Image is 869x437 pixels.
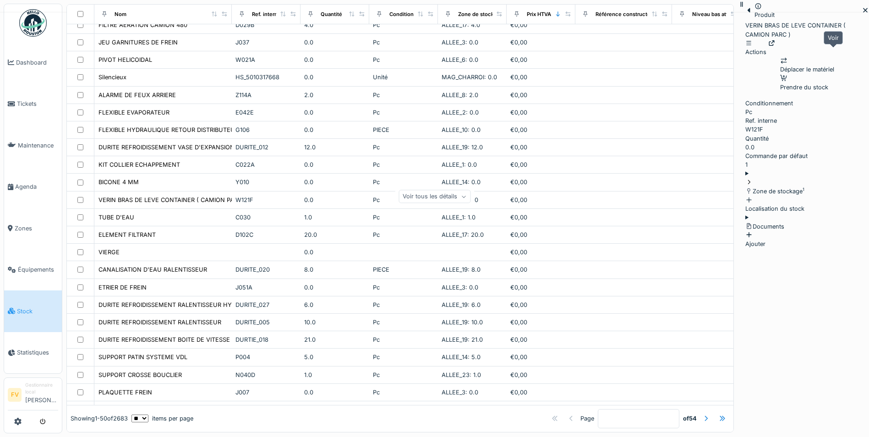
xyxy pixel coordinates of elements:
div: Voir [824,31,843,44]
div: ETRIER DE FREIN [98,283,147,292]
a: Dashboard [4,42,62,83]
div: Localisation du stock [745,196,804,213]
div: DURITE_027 [235,300,297,309]
div: €0,00 [510,353,572,361]
div: PIVOT HELICOIDAL [98,55,152,64]
div: Prendre du stock [780,74,834,92]
div: Produit [754,11,775,19]
div: Gestionnaire local [25,382,58,396]
div: €0,00 [510,371,572,379]
div: Documents [745,222,869,231]
div: 1 [745,160,869,169]
div: €0,00 [510,55,572,64]
div: €0,00 [510,388,572,397]
div: 1.0 [304,213,366,222]
div: Page [580,414,594,423]
div: €0,00 [510,265,572,274]
span: ALLEE_17: 20.0 [442,231,484,238]
div: Commande par défaut [745,152,869,160]
div: Nom [115,10,126,18]
div: 6.0 [304,300,366,309]
div: items per page [131,414,193,423]
span: Agenda [15,182,58,191]
div: Pc [373,300,434,309]
span: ALLEE_14: 5.0 [442,354,481,361]
span: ALLEE_23: 1.0 [442,371,481,378]
div: Y010 [235,178,297,186]
div: 0.0 [304,283,366,292]
div: DURITE REFROIDISSEMENT RALENTISSEUR [98,318,221,327]
div: €0,00 [510,38,572,47]
div: Pc [373,318,434,327]
span: ALLEE_3: 0.0 [442,389,478,396]
div: FLEXIBLE EVAPORATEUR [98,108,169,117]
div: Pc [373,21,434,29]
div: Pc [373,91,434,99]
div: Ref. interne [252,10,281,18]
div: 0.0 [304,126,366,134]
span: Tickets [17,99,58,108]
div: 0.0 [745,143,869,152]
div: 0.0 [304,73,366,82]
div: Prix HTVA [527,10,551,18]
div: DURITE REFROIDISSEMENT RALENTISSEUR HYDRAULIQUE [98,300,266,309]
div: CANALISATION D'EAU RALENTISSEUR [98,265,207,274]
div: ELEMENT FILTRANT [98,230,156,239]
div: DURITE_020 [235,265,297,274]
div: Conditionnement [745,99,869,108]
div: Pc [373,196,434,204]
span: ALLEE_3: 0.0 [442,39,478,46]
div: Pc [373,230,434,239]
span: Zones [15,224,58,233]
span: ALLEE_6: 0.0 [442,56,478,63]
div: ALARME DE FEUX ARRIERE [98,91,176,99]
div: J037 [235,38,297,47]
div: C022A [235,160,297,169]
div: VERIN BRAS DE LEVE CONTAINER ( CAMION PARC ) [98,196,246,204]
span: ALLEE_19: 21.0 [442,336,483,343]
div: Pc [373,160,434,169]
div: 5.0 [304,353,366,361]
sup: 1 [803,187,804,192]
div: Pc [373,143,434,152]
div: Pc [373,388,434,397]
div: SUPPORT PATIN SYSTEME VDL [98,353,187,361]
div: J051A [235,283,297,292]
div: €0,00 [510,213,572,222]
div: Silencieux [98,73,126,82]
div: PLAQUETTE FREIN [98,388,152,397]
div: 0.0 [304,248,366,257]
div: Zone de stockage [458,10,503,18]
span: ALLEE_10: 0.0 [442,126,481,133]
div: Showing 1 - 50 of 2683 [71,414,128,423]
div: W121F [745,125,869,134]
span: ALLEE_8: 2.0 [442,92,478,98]
div: Pc [373,353,434,361]
span: Statistiques [17,348,58,357]
div: Quantité [321,10,342,18]
li: FV [8,388,22,402]
a: Agenda [4,166,62,208]
span: ALLEE_19: 8.0 [442,266,481,273]
span: ALLEE_19: 12.0 [442,144,483,151]
span: Dashboard [16,58,58,67]
div: 4.0 [304,21,366,29]
div: 0.0 [304,196,366,204]
div: €0,00 [510,248,572,257]
span: Stock [17,307,58,316]
div: €0,00 [510,230,572,239]
div: €0,00 [510,283,572,292]
div: VERIN BRAS DE LEVE CONTAINER ( CAMION PARC ) [745,21,869,56]
span: Équipements [18,265,58,274]
span: ALLEE_3: 0.0 [442,284,478,291]
div: SUPPORT CROSSE BOUCLIER [98,371,182,379]
div: 2.0 [304,91,366,99]
div: 0.0 [304,108,366,117]
div: Quantité [745,134,869,143]
div: 12.0 [304,143,366,152]
span: ALLEE_1: 0.0 [442,161,477,168]
div: €0,00 [510,178,572,186]
div: TUBE D'EAU [98,213,134,222]
span: MAG_CHARROI: 0.0 [442,74,497,81]
div: Déplacer le matériel [780,56,834,74]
